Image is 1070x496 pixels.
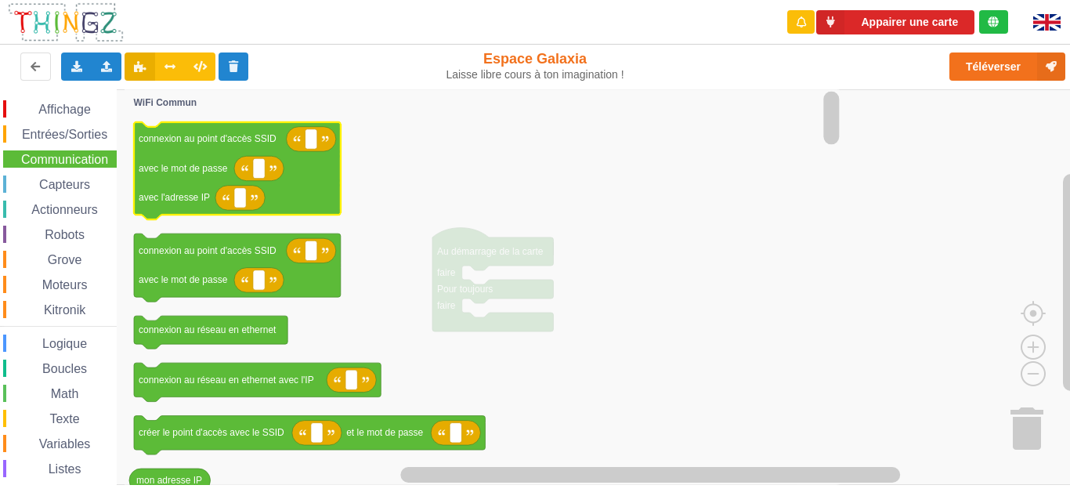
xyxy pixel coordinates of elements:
text: et le mot de passe [346,427,423,438]
span: Moteurs [40,278,90,291]
div: Laisse libre cours à ton imagination ! [444,68,625,81]
text: avec le mot de passe [139,163,228,174]
span: Listes [46,462,84,476]
div: Espace Galaxia [444,50,625,81]
button: Appairer une carte [816,10,974,34]
text: avec le mot de passe [139,274,228,285]
text: connexion au réseau en ethernet [139,324,277,335]
text: connexion au réseau en ethernet avec l'IP [139,375,314,386]
span: Grove [45,253,85,266]
img: gb.png [1033,14,1061,31]
img: thingz_logo.png [7,2,125,43]
text: WiFi Commun [134,97,197,108]
div: Tu es connecté au serveur de création de Thingz [979,10,1008,34]
span: Capteurs [37,178,92,191]
span: Actionneurs [29,203,100,216]
text: connexion au point d'accès SSID [139,133,277,144]
span: Affichage [36,103,92,116]
span: Logique [40,337,89,350]
span: Entrées/Sorties [20,128,110,141]
span: Boucles [40,362,89,375]
span: Communication [19,153,110,166]
span: Math [49,387,81,400]
text: connexion au point d'accès SSID [139,245,277,256]
span: Variables [37,437,93,451]
button: Téléverser [949,52,1065,81]
span: Kitronik [42,303,88,317]
text: créer le point d'accès avec le SSID [139,427,284,438]
text: avec l'adresse IP [139,192,210,203]
span: Texte [47,412,81,425]
span: Robots [42,228,87,241]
